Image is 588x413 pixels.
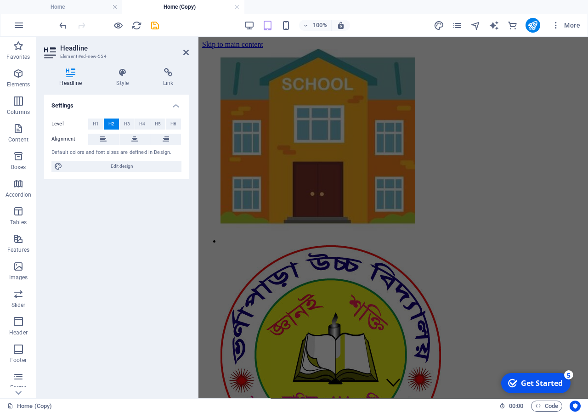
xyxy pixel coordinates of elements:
[507,20,518,31] i: Commerce
[58,20,68,31] i: Undo: Receive elements from page (Ctrl+Z)
[7,81,30,88] p: Elements
[313,20,328,31] h6: 100%
[499,401,524,412] h6: Session time
[489,20,500,31] button: text_generator
[149,20,160,31] button: save
[8,136,28,143] p: Content
[51,161,181,172] button: Edit design
[7,108,30,116] p: Columns
[139,119,145,130] span: H4
[51,119,88,130] label: Level
[535,401,558,412] span: Code
[122,2,244,12] h4: Home (Copy)
[148,68,189,87] h4: Link
[10,356,27,364] p: Footer
[452,20,463,31] button: pages
[5,4,74,24] div: Get Started 5 items remaining, 0% complete
[57,20,68,31] button: undo
[337,21,345,29] i: On resize automatically adjust zoom level to fit chosen device.
[570,401,581,412] button: Usercentrics
[7,401,52,412] a: Click to cancel selection. Double-click to open Pages
[434,20,445,31] button: design
[104,119,119,130] button: H2
[60,44,189,52] h2: Headline
[108,119,114,130] span: H2
[119,119,135,130] button: H3
[51,149,181,157] div: Default colors and font sizes are defined in Design.
[507,20,518,31] button: commerce
[170,119,176,130] span: H6
[131,20,142,31] i: Reload page
[124,119,130,130] span: H3
[150,119,165,130] button: H5
[68,1,77,10] div: 5
[135,119,150,130] button: H4
[10,219,27,226] p: Tables
[10,384,27,391] p: Forms
[509,401,523,412] span: 00 00
[548,18,584,33] button: More
[470,20,481,31] button: navigator
[93,119,99,130] span: H1
[25,9,67,19] div: Get Started
[65,161,179,172] span: Edit design
[51,134,88,145] label: Alignment
[6,53,30,61] p: Favorites
[101,68,148,87] h4: Style
[166,119,181,130] button: H6
[44,95,189,111] h4: Settings
[531,401,562,412] button: Code
[88,119,103,130] button: H1
[44,68,101,87] h4: Headline
[9,274,28,281] p: Images
[131,20,142,31] button: reload
[113,20,124,31] button: Click here to leave preview mode and continue editing
[60,52,170,61] h3: Element #ed-new-554
[11,301,26,309] p: Slider
[527,20,538,31] i: Publish
[155,119,161,130] span: H5
[9,329,28,336] p: Header
[6,191,31,198] p: Accordion
[526,18,540,33] button: publish
[4,4,65,11] a: Skip to main content
[515,402,517,409] span: :
[150,20,160,31] i: Save (Ctrl+S)
[11,164,26,171] p: Boxes
[489,20,499,31] i: AI Writer
[551,21,580,30] span: More
[7,246,29,254] p: Features
[470,20,481,31] i: Navigator
[299,20,332,31] button: 100%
